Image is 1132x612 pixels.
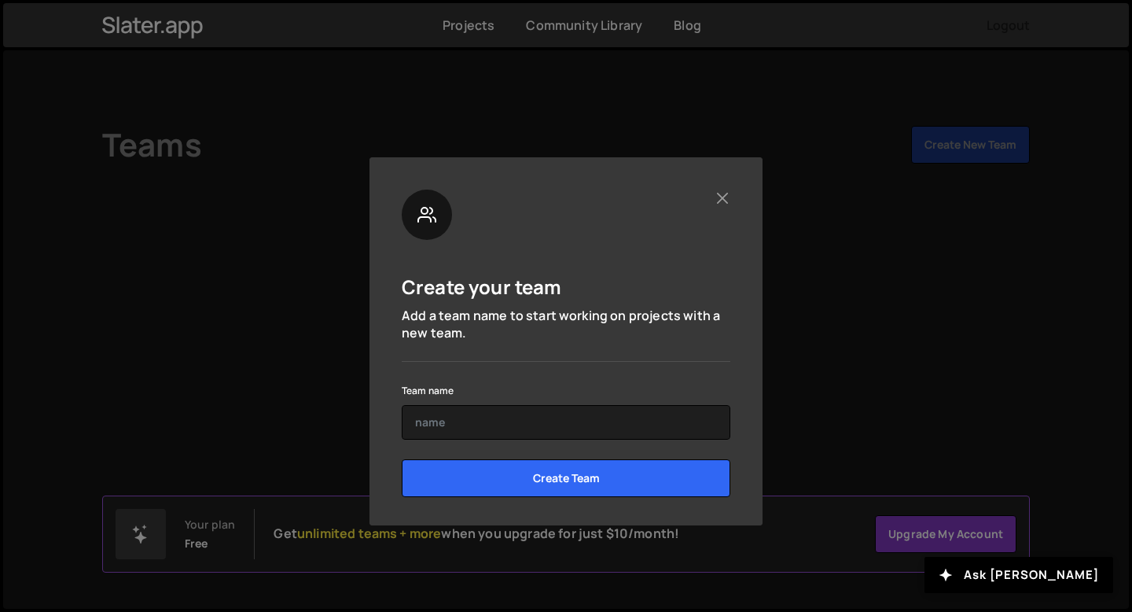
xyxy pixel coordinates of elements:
[714,190,730,206] button: Close
[402,405,730,440] input: name
[924,557,1113,593] button: Ask [PERSON_NAME]
[402,275,562,299] h5: Create your team
[402,459,730,497] input: Create Team
[402,383,454,399] label: Team name
[402,307,730,342] p: Add a team name to start working on projects with a new team.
